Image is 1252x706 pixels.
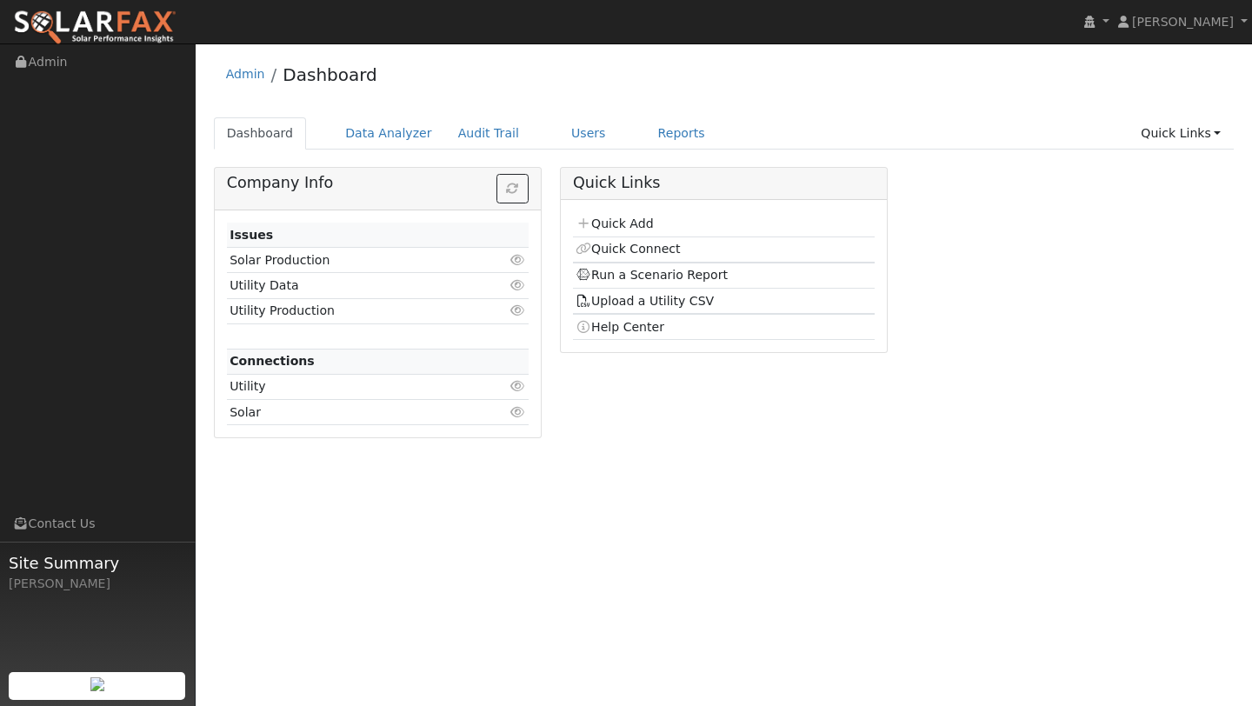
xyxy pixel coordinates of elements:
a: Admin [226,67,265,81]
td: Utility Production [227,298,480,323]
a: Reports [645,117,718,150]
a: Users [558,117,619,150]
img: SolarFax [13,10,176,46]
i: Click to view [510,406,526,418]
a: Quick Links [1128,117,1234,150]
i: Click to view [510,380,526,392]
img: retrieve [90,677,104,691]
td: Solar [227,400,480,425]
a: Dashboard [283,64,377,85]
a: Audit Trail [445,117,532,150]
a: Quick Connect [576,242,680,256]
i: Click to view [510,304,526,316]
a: Upload a Utility CSV [576,294,714,308]
span: Site Summary [9,551,186,575]
a: Help Center [576,320,664,334]
a: Quick Add [576,216,653,230]
a: Run a Scenario Report [576,268,728,282]
h5: Company Info [227,174,529,192]
strong: Connections [230,354,315,368]
i: Click to view [510,279,526,291]
td: Utility Data [227,273,480,298]
i: Click to view [510,254,526,266]
span: [PERSON_NAME] [1132,15,1234,29]
h5: Quick Links [573,174,875,192]
td: Solar Production [227,248,480,273]
a: Data Analyzer [332,117,445,150]
td: Utility [227,374,480,399]
strong: Issues [230,228,273,242]
div: [PERSON_NAME] [9,575,186,593]
a: Dashboard [214,117,307,150]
